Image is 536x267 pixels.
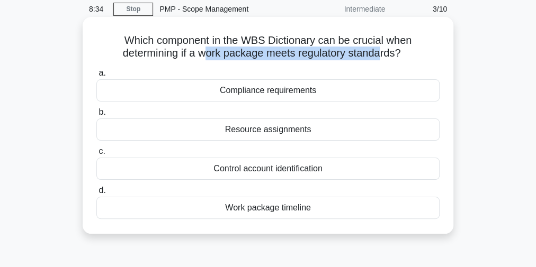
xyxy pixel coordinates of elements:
[99,68,105,77] span: a.
[96,197,440,219] div: Work package timeline
[99,146,105,155] span: c.
[113,3,153,16] a: Stop
[95,34,441,60] h5: Which component in the WBS Dictionary can be crucial when determining if a work package meets reg...
[96,79,440,102] div: Compliance requirements
[99,107,105,116] span: b.
[96,118,440,141] div: Resource assignments
[96,158,440,180] div: Control account identification
[99,186,105,195] span: d.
